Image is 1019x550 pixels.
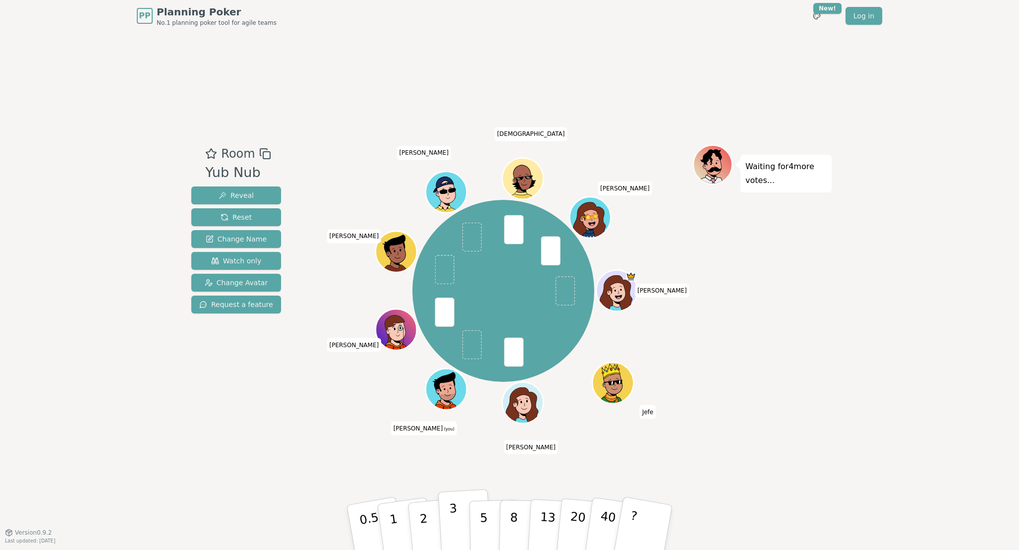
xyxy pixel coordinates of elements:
[211,256,262,266] span: Watch only
[15,529,52,537] span: Version 0.9.2
[191,208,281,226] button: Reset
[427,370,466,409] button: Click to change your avatar
[191,274,281,292] button: Change Avatar
[157,5,277,19] span: Planning Poker
[5,529,52,537] button: Version0.9.2
[219,190,254,200] span: Reveal
[443,427,454,431] span: (you)
[221,145,255,163] span: Room
[221,212,252,222] span: Reset
[640,405,656,419] span: Click to change your name
[139,10,150,22] span: PP
[157,19,277,27] span: No.1 planning poker tool for agile teams
[626,271,636,282] span: Jon is the host
[745,160,827,187] p: Waiting for 4 more votes...
[635,284,689,298] span: Click to change your name
[191,230,281,248] button: Change Name
[205,145,217,163] button: Add as favourite
[391,422,457,435] span: Click to change your name
[205,278,268,288] span: Change Avatar
[327,338,382,352] span: Click to change your name
[813,3,842,14] div: New!
[327,230,382,244] span: Click to change your name
[5,538,56,544] span: Last updated: [DATE]
[191,252,281,270] button: Watch only
[396,146,451,160] span: Click to change your name
[191,186,281,204] button: Reveal
[137,5,277,27] a: PPPlanning PokerNo.1 planning poker tool for agile teams
[808,7,826,25] button: New!
[206,234,267,244] span: Change Name
[205,163,271,183] div: Yub Nub
[199,300,273,309] span: Request a feature
[191,296,281,313] button: Request a feature
[846,7,882,25] a: Log in
[504,440,558,454] span: Click to change your name
[598,182,652,195] span: Click to change your name
[495,127,567,141] span: Click to change your name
